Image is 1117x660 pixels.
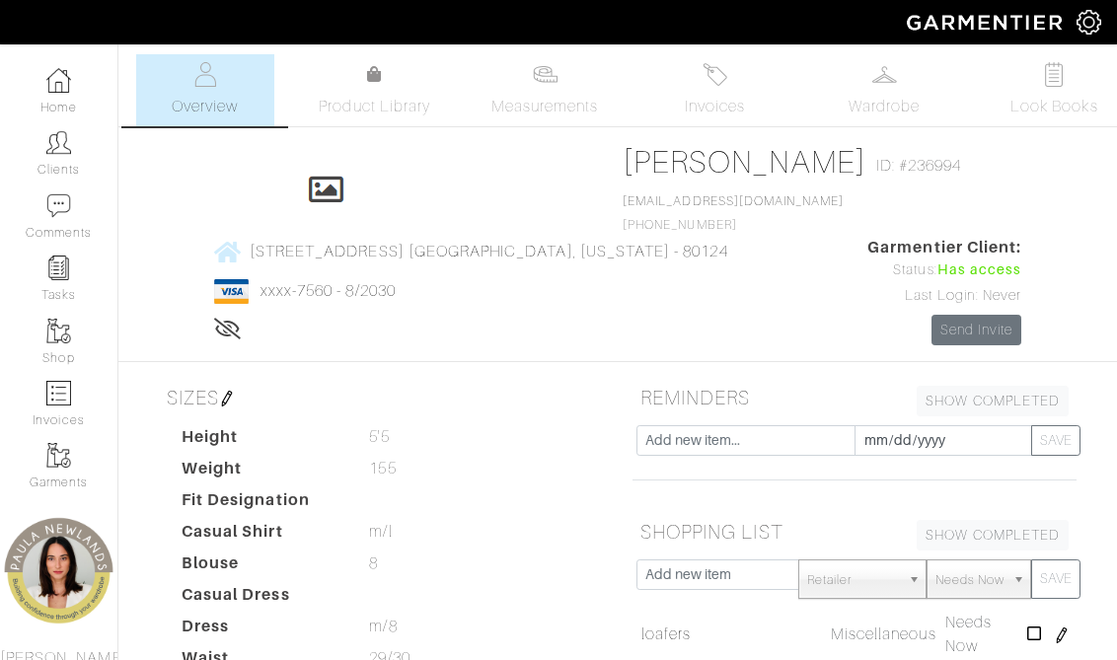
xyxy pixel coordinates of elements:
[931,315,1022,345] a: Send Invite
[623,194,844,208] a: [EMAIL_ADDRESS][DOMAIN_NAME]
[807,560,900,600] span: Retailer
[192,62,217,87] img: basicinfo-40fd8af6dae0f16599ec9e87c0ef1c0a1fdea2edbe929e3d69a839185d80c458.svg
[46,68,71,93] img: dashboard-icon-dbcd8f5a0b271acd01030246c82b418ddd0df26cd7fceb0bd07c9910d44c42f6.png
[476,54,615,126] a: Measurements
[167,551,354,583] dt: Blouse
[167,425,354,457] dt: Height
[46,193,71,218] img: comment-icon-a0a6a9ef722e966f86d9cbdc48e553b5cf19dbc54f86b18d962a5391bc8f6eb6.png
[261,282,396,300] a: xxxx-7560 - 8/2030
[369,551,378,575] span: 8
[136,54,274,126] a: Overview
[1010,95,1098,118] span: Look Books
[831,625,936,643] span: Miscellaneous
[369,425,389,449] span: 5'5
[46,319,71,343] img: garments-icon-b7da505a4dc4fd61783c78ac3ca0ef83fa9d6f193b1c9dc38574b1d14d53ca28.png
[945,614,992,655] span: Needs Now
[636,559,799,590] input: Add new item
[685,95,745,118] span: Invoices
[645,54,783,126] a: Invoices
[935,560,1005,600] span: Needs Now
[633,378,1077,417] h5: REMINDERS
[876,154,962,178] span: ID: #236994
[623,144,866,180] a: [PERSON_NAME]
[167,457,354,488] dt: Weight
[1031,425,1080,456] button: SAVE
[867,259,1021,281] div: Status:
[250,243,728,260] span: [STREET_ADDRESS] [GEOGRAPHIC_DATA], [US_STATE] - 80124
[1054,627,1070,643] img: pen-cf24a1663064a2ec1b9c1bd2387e9de7a2fa800b781884d57f21acf72779bad2.png
[633,512,1077,551] h5: SHOPPING LIST
[849,95,920,118] span: Wardrobe
[1042,62,1067,87] img: todo-9ac3debb85659649dc8f770b8b6100bb5dab4b48dedcbae339e5042a72dfd3cc.svg
[46,443,71,468] img: garments-icon-b7da505a4dc4fd61783c78ac3ca0ef83fa9d6f193b1c9dc38574b1d14d53ca28.png
[167,615,354,646] dt: Dress
[867,236,1021,259] span: Garmentier Client:
[369,520,392,544] span: m/l
[159,378,603,417] h5: SIZES
[937,259,1022,281] span: Has access
[167,520,354,551] dt: Casual Shirt
[491,95,599,118] span: Measurements
[872,62,897,87] img: wardrobe-487a4870c1b7c33e795ec22d11cfc2ed9d08956e64fb3008fe2437562e282088.svg
[219,391,235,406] img: pen-cf24a1663064a2ec1b9c1bd2387e9de7a2fa800b781884d57f21acf72779bad2.png
[636,425,856,456] input: Add new item...
[46,381,71,405] img: orders-icon-0abe47150d42831381b5fb84f609e132dff9fe21cb692f30cb5eec754e2cba89.png
[319,95,430,118] span: Product Library
[703,62,727,87] img: orders-27d20c2124de7fd6de4e0e44c1d41de31381a507db9b33961299e4e07d508b8c.svg
[917,386,1069,416] a: SHOW COMPLETED
[167,583,354,615] dt: Casual Dress
[623,194,844,232] span: [PHONE_NUMBER]
[641,623,691,646] a: loafers
[306,63,444,118] a: Product Library
[46,130,71,155] img: clients-icon-6bae9207a08558b7cb47a8932f037763ab4055f8c8b6bfacd5dc20c3e0201464.png
[214,279,249,304] img: visa-934b35602734be37eb7d5d7e5dbcd2044c359bf20a24dc3361ca3fa54326a8a7.png
[369,457,396,480] span: 155
[815,54,953,126] a: Wardrobe
[369,615,397,638] span: m/8
[917,520,1069,550] a: SHOW COMPLETED
[1077,10,1101,35] img: gear-icon-white-bd11855cb880d31180b6d7d6211b90ccbf57a29d726f0c71d8c61bd08dd39cc2.png
[214,239,728,263] a: [STREET_ADDRESS] [GEOGRAPHIC_DATA], [US_STATE] - 80124
[46,256,71,280] img: reminder-icon-8004d30b9f0a5d33ae49ab947aed9ed385cf756f9e5892f1edd6e32f2345188e.png
[172,95,238,118] span: Overview
[1031,559,1080,599] button: SAVE
[897,5,1077,39] img: garmentier-logo-header-white-b43fb05a5012e4ada735d5af1a66efaba907eab6374d6393d1fbf88cb4ef424d.png
[167,488,354,520] dt: Fit Designation
[533,62,558,87] img: measurements-466bbee1fd09ba9460f595b01e5d73f9e2bff037440d3c8f018324cb6cdf7a4a.svg
[867,285,1021,307] div: Last Login: Never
